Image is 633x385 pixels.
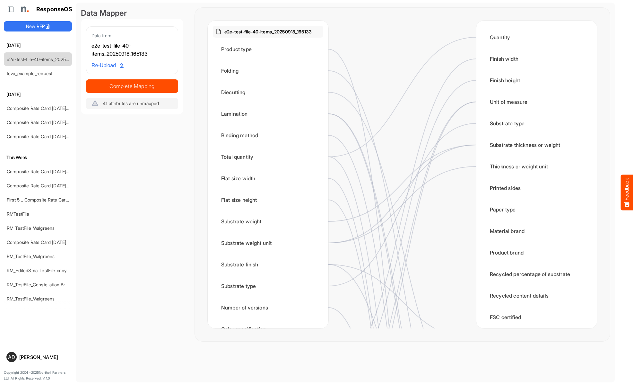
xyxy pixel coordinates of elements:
h6: [DATE] [4,91,72,98]
button: New RFP [4,21,72,31]
div: [PERSON_NAME] [19,355,69,360]
a: RM_TestFile_Walgreens [7,296,55,301]
div: Printed sides [481,178,592,198]
img: Northell [18,3,30,16]
div: Substrate thickness or weight [481,135,592,155]
div: FSC certified [481,307,592,327]
a: RMTestFile [7,211,30,217]
span: Re-Upload [91,61,124,70]
div: Lamination [213,104,323,124]
a: Composite Rate Card [DATE]_smaller [7,183,83,188]
div: Finish height [481,70,592,90]
div: Data Mapper [81,8,183,19]
a: Composite Rate Card [DATE] mapping test_deleted [7,134,112,139]
div: Flat size height [213,190,323,210]
div: Substrate finish [213,255,323,274]
p: e2e-test-file-40-items_20250918_165133 [224,28,312,35]
h6: This Week [4,154,72,161]
div: Folding [213,61,323,81]
a: Re-Upload [89,59,126,72]
button: Complete Mapping [86,79,178,93]
div: e2e-test-file-40-items_20250918_165133 [91,42,173,58]
div: Substrate type [481,113,592,133]
a: Composite Rate Card [DATE]_smaller [7,169,83,174]
a: e2e-test-file-40-items_20250918_165133 [7,57,91,62]
a: RM_TestFile_Walgreens [7,254,55,259]
h1: ResponseOS [36,6,73,13]
button: Feedback [621,175,633,210]
div: Product type [213,39,323,59]
div: Number of versions [213,298,323,318]
span: Complete Mapping [86,82,178,91]
a: First 5 _ Composite Rate Card [DATE] [7,197,84,202]
div: Total quantity [213,147,323,167]
div: Substrate weight [213,211,323,231]
div: Substrate type [213,276,323,296]
a: RM_TestFile_Walgreens [7,225,55,231]
div: Recycled content details [481,286,592,306]
a: Composite Rate Card [DATE]_smaller [7,120,83,125]
a: RM_EditedSmallTestFile copy [7,268,66,273]
a: Composite Rate Card [DATE] [7,239,66,245]
div: Unit of measure [481,92,592,112]
div: Thickness or weight unit [481,157,592,176]
span: AD [8,354,15,360]
div: Recycled percentage of substrate [481,264,592,284]
div: Color specification [213,319,323,339]
a: teva_example_request [7,71,52,76]
div: Product brand [481,243,592,263]
div: Quantity [481,27,592,47]
p: Copyright 2004 - 2025 Northell Partners Ltd. All Rights Reserved. v 1.1.0 [4,370,72,381]
a: Composite Rate Card [DATE]_smaller [7,105,83,111]
span: 41 attributes are unmapped [103,101,159,106]
div: Data from [91,32,173,39]
div: Finish width [481,49,592,69]
a: RM_TestFile_Constellation Brands - ROS prices [7,282,103,287]
div: Paper type [481,200,592,219]
h6: [DATE] [4,42,72,49]
div: Binding method [213,125,323,145]
div: Diecutting [213,82,323,102]
div: Substrate weight unit [213,233,323,253]
div: Flat size width [213,168,323,188]
div: Material brand [481,221,592,241]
